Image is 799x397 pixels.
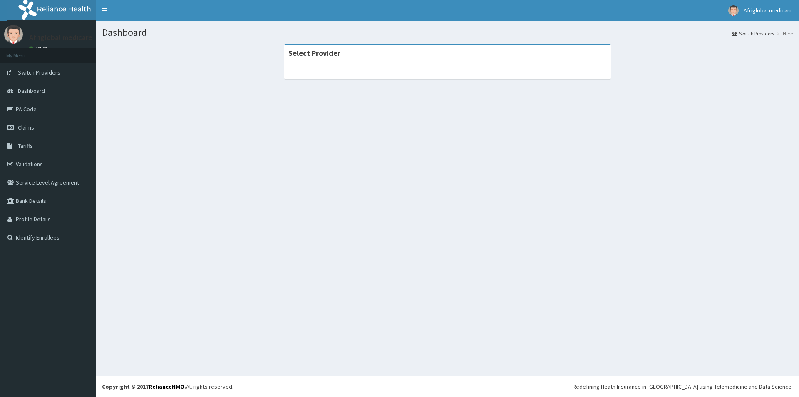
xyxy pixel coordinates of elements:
[102,27,793,38] h1: Dashboard
[288,48,340,58] strong: Select Provider
[29,45,49,51] a: Online
[18,142,33,150] span: Tariffs
[18,124,34,131] span: Claims
[149,383,184,390] a: RelianceHMO
[573,382,793,391] div: Redefining Heath Insurance in [GEOGRAPHIC_DATA] using Telemedicine and Data Science!
[102,383,186,390] strong: Copyright © 2017 .
[29,34,92,41] p: Afriglobal medicare
[18,87,45,95] span: Dashboard
[728,5,739,16] img: User Image
[18,69,60,76] span: Switch Providers
[744,7,793,14] span: Afriglobal medicare
[4,25,23,44] img: User Image
[775,30,793,37] li: Here
[96,376,799,397] footer: All rights reserved.
[732,30,774,37] a: Switch Providers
